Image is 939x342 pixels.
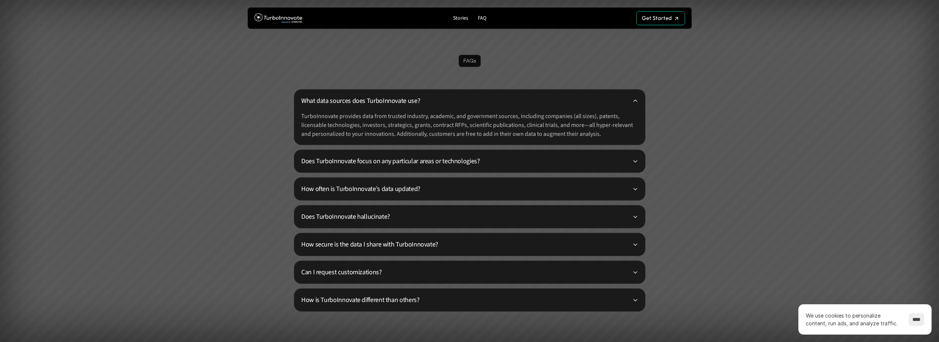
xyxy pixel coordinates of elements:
[642,15,672,21] p: Get Started
[254,11,302,25] img: TurboInnovate Logo
[450,13,471,23] a: Stories
[453,15,468,21] p: Stories
[806,312,901,327] p: We use cookies to personalize content, run ads, and analyze traffic.
[475,13,489,23] a: FAQ
[478,15,486,21] p: FAQ
[636,11,685,25] a: Get Started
